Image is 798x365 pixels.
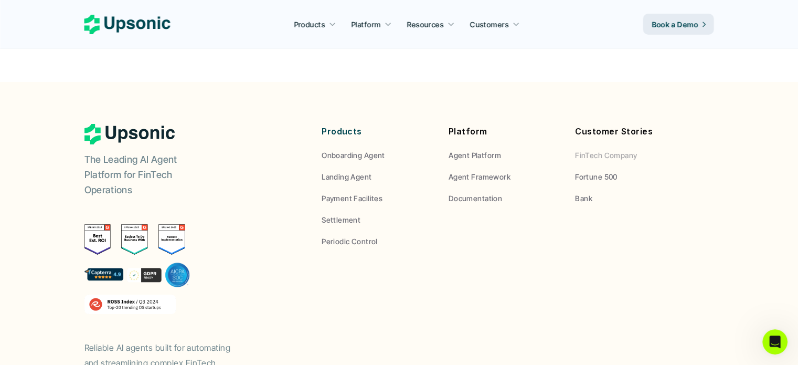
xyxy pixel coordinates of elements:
[449,193,502,204] p: Documentation
[449,171,510,182] p: Agent Framework
[84,152,216,197] p: The Leading AI Agent Platform for FinTech Operations
[351,19,380,30] p: Platform
[322,214,433,225] a: Settlement
[322,124,433,139] p: Products
[322,171,433,182] a: Landing Agent
[575,193,592,204] p: Bank
[575,124,686,139] p: Customer Stories
[294,19,325,30] p: Products
[643,14,714,35] a: Book a Demo
[322,193,433,204] a: Payment Facilites
[322,236,433,247] a: Periodic Control
[322,236,378,247] p: Periodic Control
[322,214,360,225] p: Settlement
[652,19,698,30] p: Book a Demo
[322,150,433,161] a: Onboarding Agent
[449,124,560,139] p: Platform
[449,150,501,161] p: Agent Platform
[575,150,637,161] p: FinTech Company
[762,329,788,354] iframe: Intercom live chat
[322,193,382,204] p: Payment Facilites
[407,19,444,30] p: Resources
[575,171,618,182] p: Fortune 500
[470,19,509,30] p: Customers
[322,171,371,182] p: Landing Agent
[449,193,560,204] a: Documentation
[288,15,342,34] a: Products
[322,150,385,161] p: Onboarding Agent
